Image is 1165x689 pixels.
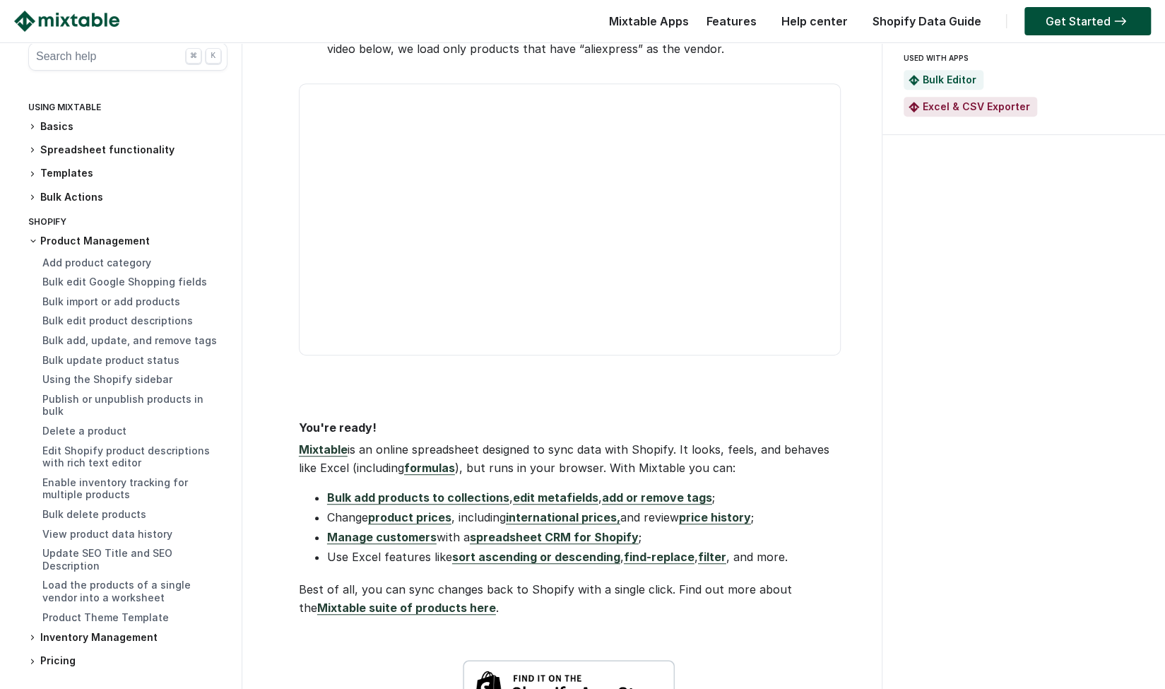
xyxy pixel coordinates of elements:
div: Mixtable Apps [602,11,689,39]
a: Bulk edit Google Shopping fields [42,276,207,288]
h3: Product Management [28,234,227,248]
a: Add product category [42,257,151,269]
div: K [206,48,221,64]
a: Mixtable suite of products here [317,601,496,615]
a: Product Theme Template [42,611,169,623]
a: Update SEO Title and SEO Description [42,547,172,572]
a: Edit Shopify product descriptions with rich text editor [42,444,210,469]
a: View product data history [42,528,172,540]
a: Help center [774,14,855,28]
a: spreadsheet CRM for Shopify [470,530,639,544]
img: arrow-right.svg [1111,17,1130,25]
h3: Basics [28,119,227,134]
a: formulas [404,461,455,475]
a: Bulk import or add products [42,295,180,307]
a: find-replace [624,550,694,564]
a: Load the products of a single vendor into a worksheet [42,579,191,603]
button: Search help ⌘ K [28,42,227,71]
h3: Templates [28,166,227,181]
a: filter [698,550,726,564]
a: product prices [368,510,451,524]
li: with a ; [327,528,839,546]
a: edit metafields [513,490,598,505]
a: Mixtable [299,442,348,457]
a: add or remove tags [602,490,712,505]
a: Enable inventory tracking for multiple products [42,476,188,501]
div: ⌘ [186,48,201,64]
a: Publish or unpublish products in bulk [42,393,203,418]
img: Mixtable Spreadsheet Bulk Editor App [909,75,919,86]
div: USED WITH APPS [904,49,1138,66]
h3: Inventory Management [28,630,227,645]
a: Bulk delete products [42,508,146,520]
a: Manage customers [327,530,437,544]
a: Shopify Data Guide [865,14,988,28]
a: Excel & CSV Exporter [923,100,1030,112]
a: Bulk edit product descriptions [42,314,193,326]
strong: You're ready! [299,420,377,435]
a: Delete a product [42,425,126,437]
a: international prices, [506,510,620,524]
a: Bulk Editor [923,73,976,86]
a: sort ascending or descending [452,550,620,564]
li: Use Excel features like , , , and more. [327,548,839,566]
a: Bulk add, update, and remove tags [42,334,217,346]
p: is an online spreadsheet designed to sync data with Shopify. It looks, feels, and behaves like Ex... [299,440,839,477]
a: Bulk add products to collections [327,490,509,505]
a: Bulk update product status [42,354,179,366]
div: Using Mixtable [28,99,227,119]
img: Mixtable logo [14,11,119,32]
h3: Pricing [28,654,227,669]
div: Shopify [28,213,227,234]
a: price history [679,510,751,524]
a: Using the Shopify sidebar [42,373,172,385]
li: Change , including and review ; [327,508,839,526]
img: Mixtable Excel & CSV Exporter App [909,102,919,112]
h3: Spreadsheet functionality [28,143,227,158]
li: , , ; [327,488,839,507]
a: Features [699,14,764,28]
h3: Bulk Actions [28,190,227,205]
a: Get Started [1024,7,1151,35]
p: Best of all, you can sync changes back to Shopify with a single click. Find out more about the . [299,580,839,617]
